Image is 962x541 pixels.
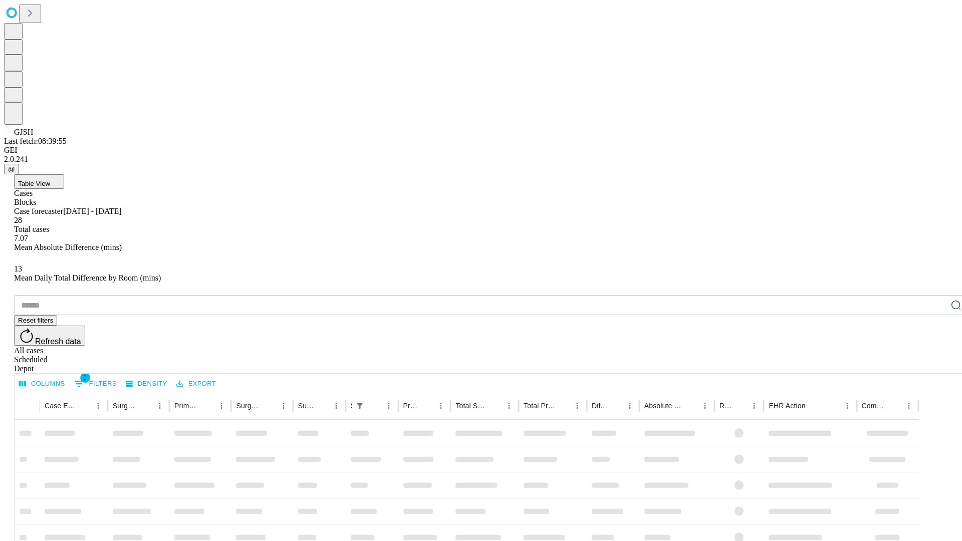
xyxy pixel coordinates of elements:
[623,399,637,413] button: Menu
[329,399,343,413] button: Menu
[45,402,76,410] div: Case Epic Id
[14,243,122,251] span: Mean Absolute Difference (mins)
[200,399,214,413] button: Sort
[524,402,555,410] div: Total Predicted Duration
[4,164,19,174] button: @
[4,146,958,155] div: GEI
[351,402,352,410] div: Scheduled In Room Duration
[14,207,63,215] span: Case forecaster
[698,399,712,413] button: Menu
[315,399,329,413] button: Sort
[174,376,218,392] button: Export
[14,264,22,273] span: 13
[14,326,85,346] button: Refresh data
[353,399,367,413] div: 1 active filter
[153,399,167,413] button: Menu
[35,337,81,346] span: Refresh data
[862,402,887,410] div: Comments
[502,399,516,413] button: Menu
[298,402,314,410] div: Surgery Date
[769,402,805,410] div: EHR Action
[556,399,570,413] button: Sort
[14,216,22,224] span: 28
[488,399,502,413] button: Sort
[747,399,761,413] button: Menu
[609,399,623,413] button: Sort
[382,399,396,413] button: Menu
[807,399,821,413] button: Sort
[403,402,419,410] div: Predicted In Room Duration
[455,402,487,410] div: Total Scheduled Duration
[236,402,261,410] div: Surgery Name
[139,399,153,413] button: Sort
[420,399,434,413] button: Sort
[113,402,138,410] div: Surgeon Name
[17,376,68,392] button: Select columns
[174,402,199,410] div: Primary Service
[77,399,91,413] button: Sort
[368,399,382,413] button: Sort
[263,399,277,413] button: Sort
[14,274,161,282] span: Mean Daily Total Difference by Room (mins)
[592,402,608,410] div: Difference
[353,399,367,413] button: Show filters
[4,155,958,164] div: 2.0.241
[72,376,119,392] button: Show filters
[902,399,916,413] button: Menu
[91,399,105,413] button: Menu
[18,180,50,187] span: Table View
[18,317,53,324] span: Reset filters
[840,399,854,413] button: Menu
[8,165,15,173] span: @
[888,399,902,413] button: Sort
[123,376,170,392] button: Density
[14,234,28,242] span: 7.07
[14,174,64,189] button: Table View
[214,399,228,413] button: Menu
[80,373,90,383] span: 1
[4,137,67,145] span: Last fetch: 08:39:55
[434,399,448,413] button: Menu
[644,402,683,410] div: Absolute Difference
[684,399,698,413] button: Sort
[733,399,747,413] button: Sort
[63,207,121,215] span: [DATE] - [DATE]
[14,128,33,136] span: GJSH
[14,225,49,233] span: Total cases
[14,315,57,326] button: Reset filters
[570,399,584,413] button: Menu
[719,402,733,410] div: Resolved in EHR
[277,399,291,413] button: Menu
